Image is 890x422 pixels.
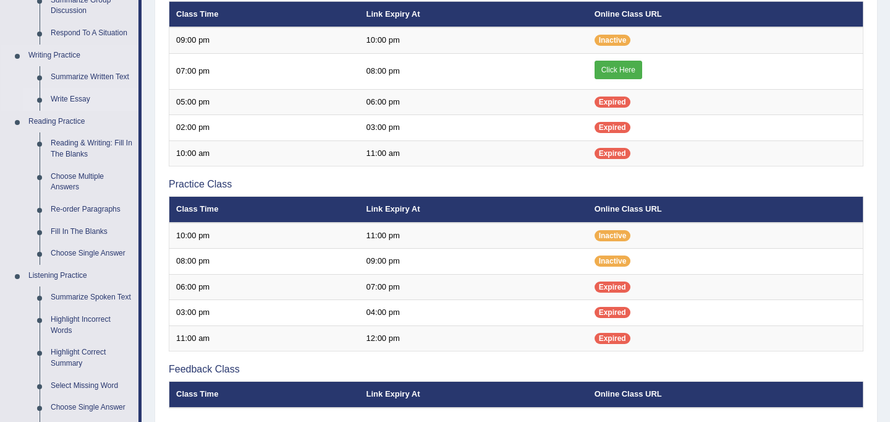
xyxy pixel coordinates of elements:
td: 11:00 am [360,140,588,166]
h3: Feedback Class [169,364,863,375]
th: Online Class URL [588,1,863,27]
td: 07:00 pm [360,274,588,300]
th: Link Expiry At [360,1,588,27]
a: Respond To A Situation [45,22,138,45]
td: 05:00 pm [169,89,360,115]
td: 12:00 pm [360,325,588,351]
a: Highlight Correct Summary [45,342,138,374]
a: Select Missing Word [45,375,138,397]
th: Class Time [169,1,360,27]
span: Expired [595,282,630,293]
a: Write Essay [45,88,138,111]
a: Choose Single Answer [45,243,138,265]
td: 02:00 pm [169,115,360,141]
span: Expired [595,333,630,344]
th: Class Time [169,382,360,408]
span: Inactive [595,230,631,241]
td: 10:00 pm [169,223,360,249]
span: Expired [595,97,630,108]
span: Expired [595,307,630,318]
span: Inactive [595,35,631,46]
a: Highlight Incorrect Words [45,309,138,342]
a: Click Here [595,61,642,79]
td: 09:00 pm [360,249,588,275]
td: 04:00 pm [360,300,588,326]
th: Class Time [169,197,360,223]
td: 08:00 pm [169,249,360,275]
a: Choose Single Answer [45,397,138,419]
td: 07:00 pm [169,53,360,89]
a: Summarize Written Text [45,66,138,88]
a: Re-order Paragraphs [45,199,138,221]
td: 03:00 pm [360,115,588,141]
span: Inactive [595,256,631,267]
th: Online Class URL [588,382,863,408]
a: Fill In The Blanks [45,221,138,243]
td: 10:00 pm [360,27,588,53]
td: 09:00 pm [169,27,360,53]
a: Listening Practice [23,265,138,287]
td: 06:00 pm [169,274,360,300]
span: Expired [595,122,630,133]
a: Reading & Writing: Fill In The Blanks [45,132,138,165]
td: 03:00 pm [169,300,360,326]
td: 11:00 pm [360,223,588,249]
a: Reading Practice [23,111,138,133]
h3: Practice Class [169,179,863,190]
td: 10:00 am [169,140,360,166]
td: 11:00 am [169,325,360,351]
td: 06:00 pm [360,89,588,115]
a: Choose Multiple Answers [45,166,138,199]
th: Link Expiry At [360,197,588,223]
td: 08:00 pm [360,53,588,89]
a: Writing Practice [23,45,138,67]
th: Online Class URL [588,197,863,223]
a: Summarize Spoken Text [45,286,138,309]
th: Link Expiry At [360,382,588,408]
span: Expired [595,148,630,159]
